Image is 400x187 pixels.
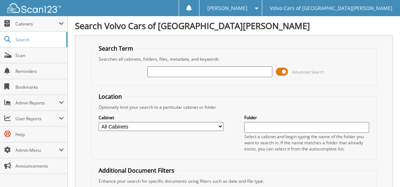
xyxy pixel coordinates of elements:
[95,93,126,100] legend: Location
[15,21,59,27] span: Cabinets
[270,6,392,10] span: Volvo Cars of [GEOGRAPHIC_DATA][PERSON_NAME]
[95,167,178,174] legend: Additional Document Filters
[15,100,59,106] span: Admin Reports
[95,45,137,52] legend: Search Term
[207,6,248,10] span: [PERSON_NAME]
[15,37,63,43] span: Search
[15,147,59,153] span: Admin Menu
[15,84,64,90] span: Bookmarks
[15,68,64,74] span: Reminders
[99,114,223,121] label: Cabinet
[244,134,369,152] div: Select a cabinet and begin typing the name of the folder you want to search in. If the name match...
[95,56,372,62] div: Searches all cabinets, folders, files, metadata, and keywords
[15,116,59,122] span: User Reports
[95,178,372,184] div: Enhance your search for specific documents using filters such as date and file type.
[7,3,61,13] img: scan123-logo-white.svg
[292,69,324,75] span: Advanced Search
[364,153,400,187] iframe: Chat Widget
[15,52,64,59] span: Scan
[75,20,393,32] h1: Search Volvo Cars of [GEOGRAPHIC_DATA][PERSON_NAME]
[244,114,369,121] label: Folder
[15,163,64,169] span: Announcements
[95,104,372,110] div: Optionally limit your search to a particular cabinet or folder
[15,131,64,137] span: Help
